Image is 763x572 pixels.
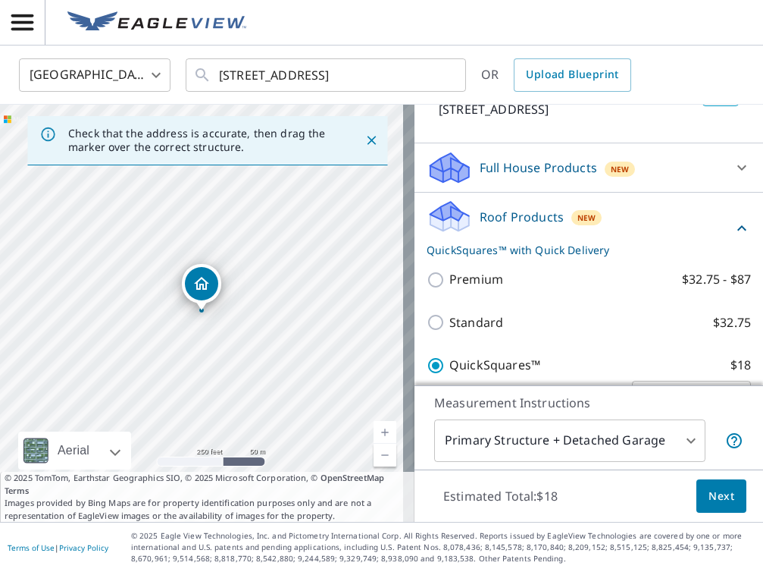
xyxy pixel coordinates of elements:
[8,543,108,552] p: |
[431,479,570,513] p: Estimated Total: $18
[5,472,410,497] span: © 2025 TomTom, Earthstar Geographics SIO, © 2025 Microsoft Corporation, ©
[18,432,131,470] div: Aerial
[5,485,30,496] a: Terms
[361,130,381,150] button: Close
[374,444,396,467] a: Current Level 17, Zoom Out
[725,432,743,450] span: Your report will include the primary structure and a detached garage if one exists.
[713,313,751,332] p: $32.75
[8,542,55,553] a: Terms of Use
[708,487,734,506] span: Next
[526,65,618,84] span: Upload Blueprint
[611,163,630,175] span: New
[439,100,696,118] p: [STREET_ADDRESS]
[427,199,751,258] div: Roof ProductsNewQuickSquares™ with Quick Delivery
[58,2,255,43] a: EV Logo
[682,270,751,289] p: $32.75 - $87
[427,149,751,186] div: Full House ProductsNew
[449,356,540,375] p: QuickSquares™
[449,270,503,289] p: Premium
[53,432,94,470] div: Aerial
[480,159,597,177] p: Full House Products
[481,58,631,92] div: OR
[434,420,705,462] div: Primary Structure + Detached Garage
[514,58,630,92] a: Upload Blueprint
[321,472,384,483] a: OpenStreetMap
[182,264,221,311] div: Dropped pin, building 1, Residential property, 44 Clear Crk W Columbus, NE 68601
[427,242,733,258] p: QuickSquares™ with Quick Delivery
[434,394,743,412] p: Measurement Instructions
[67,11,246,34] img: EV Logo
[219,54,435,96] input: Search by address or latitude-longitude
[696,479,746,514] button: Next
[730,356,751,375] p: $18
[449,313,503,332] p: Standard
[131,530,755,564] p: © 2025 Eagle View Technologies, Inc. and Pictometry International Corp. All Rights Reserved. Repo...
[577,212,596,224] span: New
[68,127,337,154] p: Check that the address is accurate, then drag the marker over the correct structure.
[59,542,108,553] a: Privacy Policy
[19,54,170,96] div: [GEOGRAPHIC_DATA]
[480,208,564,226] p: Roof Products
[374,421,396,444] a: Current Level 17, Zoom In
[632,373,751,416] div: Quick $0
